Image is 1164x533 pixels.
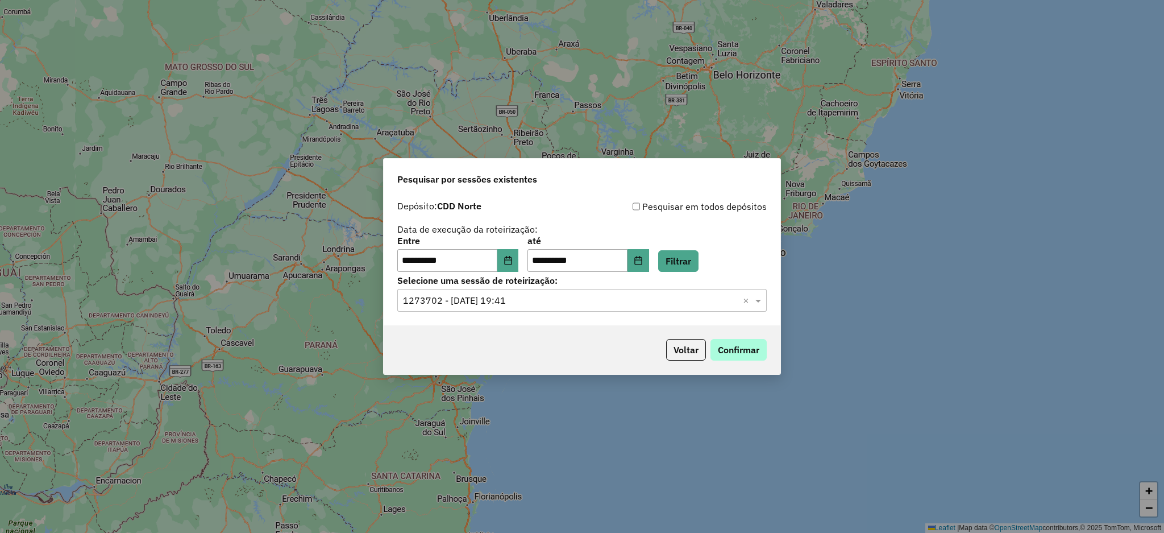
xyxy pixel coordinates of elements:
[397,199,481,213] label: Depósito:
[397,274,767,287] label: Selecione uma sessão de roteirização:
[397,234,518,247] label: Entre
[627,249,649,272] button: Choose Date
[397,222,538,236] label: Data de execução da roteirização:
[397,172,537,186] span: Pesquisar por sessões existentes
[497,249,519,272] button: Choose Date
[710,339,767,361] button: Confirmar
[743,294,753,307] span: Clear all
[658,250,699,272] button: Filtrar
[437,200,481,212] strong: CDD Norte
[527,234,648,247] label: até
[582,200,767,213] div: Pesquisar em todos depósitos
[666,339,706,361] button: Voltar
